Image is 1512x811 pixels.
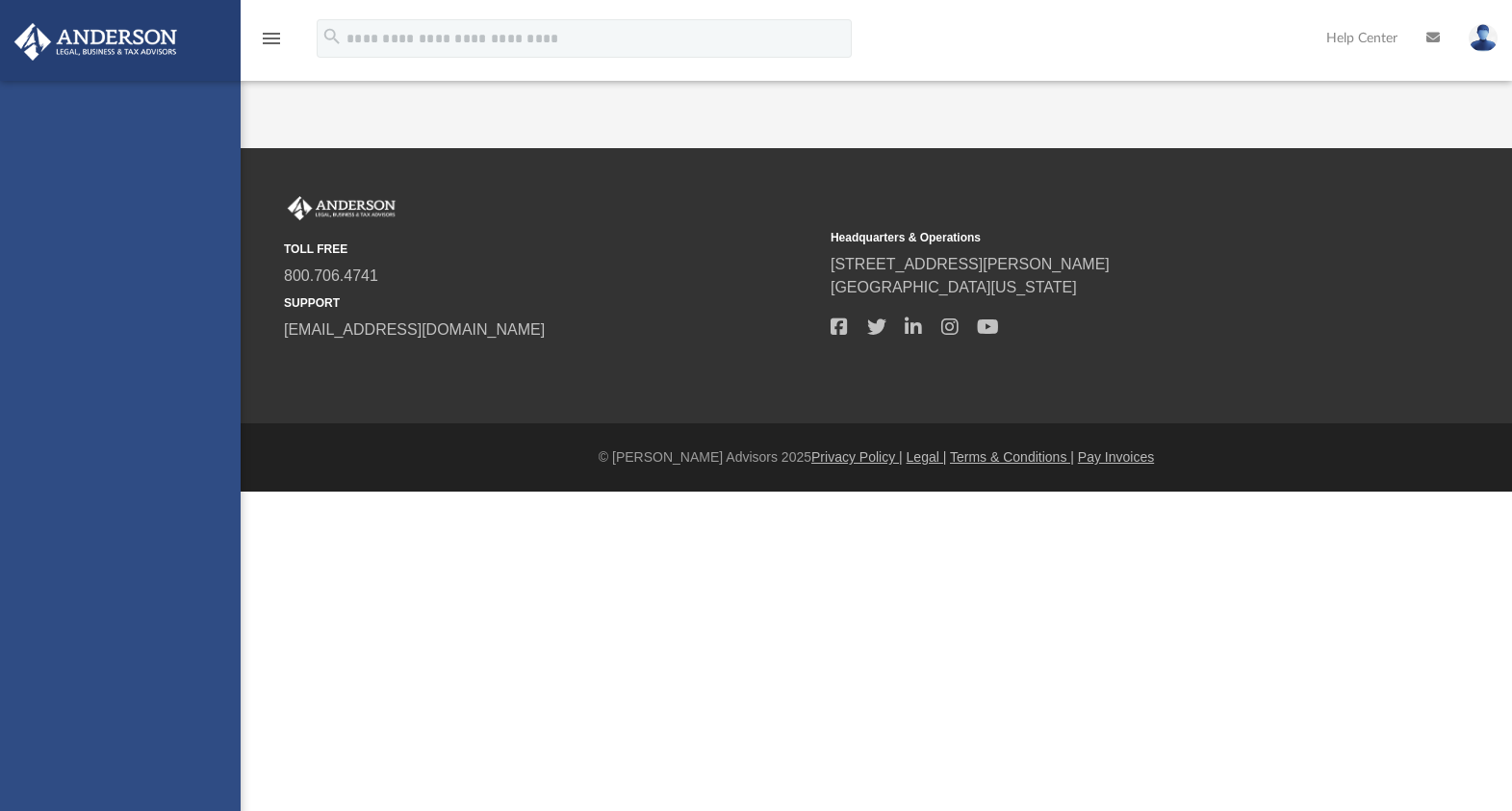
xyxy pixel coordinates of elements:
[241,447,1512,468] div: © [PERSON_NAME] Advisors 2025
[284,267,378,284] a: 800.706.4741
[831,279,1077,295] a: [GEOGRAPHIC_DATA][US_STATE]
[811,449,903,465] a: Privacy Policy |
[1469,24,1498,52] img: User Pic
[284,196,399,221] img: Anderson Advisors Platinum Portal
[831,256,1110,272] a: [STREET_ADDRESS][PERSON_NAME]
[284,321,545,338] a: [EMAIL_ADDRESS][DOMAIN_NAME]
[260,37,283,50] a: menu
[1078,449,1154,465] a: Pay Invoices
[284,241,817,258] small: TOLL FREE
[260,27,283,50] i: menu
[950,449,1074,465] a: Terms & Conditions |
[907,449,947,465] a: Legal |
[321,26,343,47] i: search
[9,23,183,61] img: Anderson Advisors Platinum Portal
[284,294,817,312] small: SUPPORT
[831,229,1364,246] small: Headquarters & Operations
